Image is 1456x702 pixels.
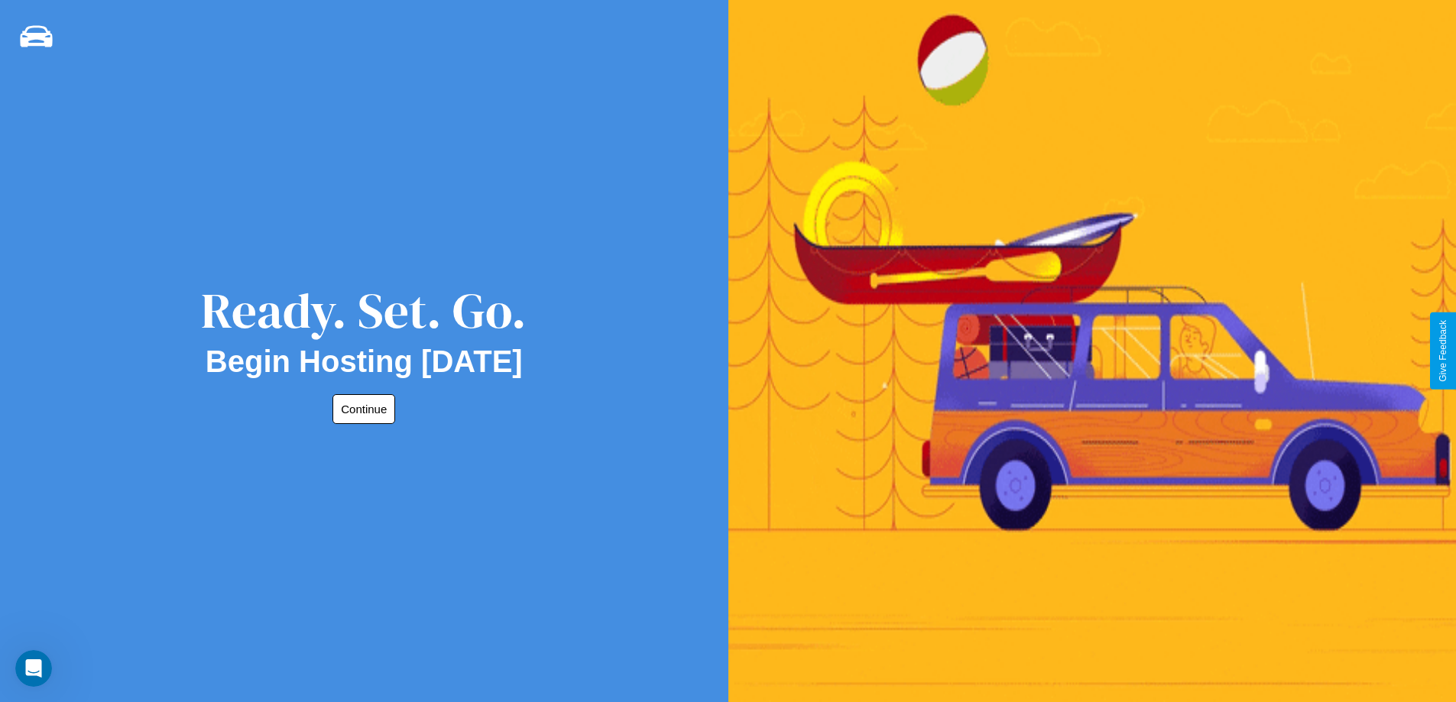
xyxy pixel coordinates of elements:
iframe: Intercom live chat [15,650,52,687]
h2: Begin Hosting [DATE] [206,345,523,379]
div: Give Feedback [1438,320,1448,382]
button: Continue [332,394,395,424]
div: Ready. Set. Go. [201,277,527,345]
